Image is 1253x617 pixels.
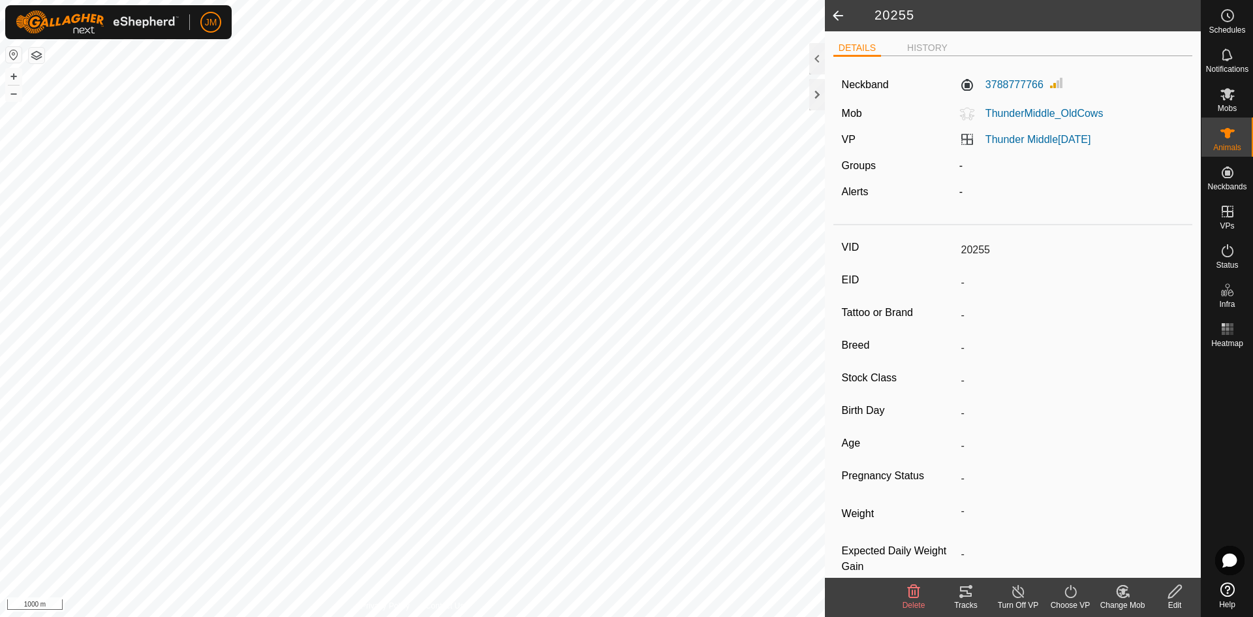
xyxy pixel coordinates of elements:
label: Neckband [842,77,889,93]
button: + [6,69,22,84]
div: Edit [1149,599,1201,611]
button: Reset Map [6,47,22,63]
a: Privacy Policy [361,600,410,612]
div: Choose VP [1044,599,1096,611]
span: Status [1216,261,1238,269]
a: Thunder Middle[DATE] [985,134,1091,145]
label: Tattoo or Brand [842,304,956,321]
label: Birth Day [842,402,956,419]
span: VPs [1220,222,1234,230]
span: Delete [903,601,925,610]
a: Help [1201,577,1253,614]
li: DETAILS [833,41,881,57]
label: Groups [842,160,876,171]
label: Expected Daily Weight Gain [842,543,956,575]
label: Weight [842,500,956,528]
div: Tracks [940,599,992,611]
div: Turn Off VP [992,599,1044,611]
span: Animals [1213,144,1241,151]
label: VID [842,239,956,256]
button: Map Layers [29,48,44,63]
label: EID [842,272,956,289]
span: Notifications [1206,65,1248,73]
label: Pregnancy Status [842,467,956,484]
span: Mobs [1218,104,1237,112]
img: Signal strength [1049,75,1064,91]
span: Heatmap [1211,340,1243,347]
span: Infra [1219,300,1235,308]
label: Stock Class [842,370,956,387]
div: - [954,184,1190,200]
span: Schedules [1209,26,1245,34]
button: – [6,86,22,101]
label: Mob [842,108,862,119]
div: Change Mob [1096,599,1149,611]
a: Contact Us [425,600,464,612]
label: 3788777766 [959,77,1044,93]
li: HISTORY [902,41,953,55]
label: Breed [842,337,956,354]
span: ThunderMiddle_OldCows [975,108,1104,119]
img: Gallagher Logo [16,10,179,34]
span: Neckbands [1207,183,1246,191]
h2: 20255 [859,7,1201,24]
label: Age [842,435,956,452]
div: - [954,158,1190,174]
span: Help [1219,601,1235,609]
label: Alerts [842,186,869,197]
label: VP [842,134,856,145]
span: JM [205,16,217,29]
